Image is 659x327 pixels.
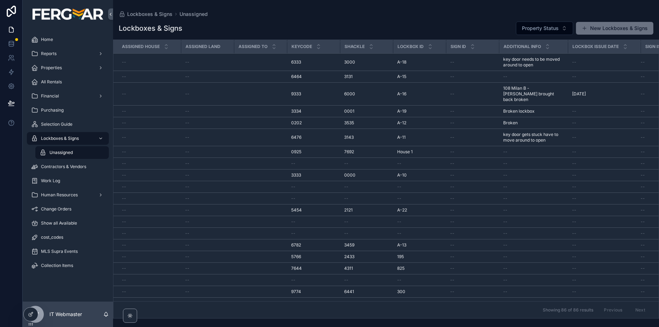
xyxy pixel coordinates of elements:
a: -- [185,184,230,190]
span: Show all Available [41,220,77,226]
a: -- [450,161,495,166]
a: -- [572,120,636,126]
span: -- [185,120,189,126]
span: -- [450,91,454,97]
span: -- [503,149,507,155]
a: -- [503,172,564,178]
span: key door needs to be moved around to open [503,57,564,68]
a: -- [185,207,230,213]
span: -- [344,161,348,166]
span: -- [185,172,189,178]
a: -- [572,161,636,166]
a: -- [185,74,230,79]
a: Lockboxes & Signs [119,11,172,18]
a: -- [397,184,442,190]
a: -- [185,254,230,260]
a: 3535 [344,120,389,126]
span: 6333 [291,59,301,65]
a: -- [503,184,564,190]
a: -- [185,59,230,65]
span: -- [122,219,126,225]
span: -- [122,149,126,155]
span: -- [122,172,126,178]
span: 0000 [344,172,355,178]
span: -- [122,135,126,140]
a: 5454 [291,207,336,213]
span: -- [572,184,576,190]
span: House 1 [397,149,413,155]
a: -- [185,196,230,201]
span: 0001 [344,108,354,114]
span: 3143 [344,135,354,140]
a: -- [344,231,389,236]
a: Contractors & Vendors [27,160,109,173]
span: -- [572,74,576,79]
span: -- [450,120,454,126]
a: -- [185,91,230,97]
a: 0202 [291,120,336,126]
span: -- [572,231,576,236]
span: -- [572,219,576,225]
span: 108 Milan B - [PERSON_NAME] brought back broken [503,85,564,102]
span: 7692 [344,149,354,155]
span: 9333 [291,91,301,97]
a: Home [27,33,109,46]
span: -- [291,184,295,190]
button: New Lockboxes & Signs [576,22,653,35]
span: -- [122,161,126,166]
span: Contractors & Vendors [41,164,86,170]
a: -- [344,196,389,201]
span: 5454 [291,207,302,213]
a: A-18 [397,59,442,65]
a: -- [122,149,177,155]
span: -- [503,242,507,248]
a: -- [122,108,177,114]
a: 0925 [291,149,336,155]
a: Change Orders [27,203,109,215]
span: -- [572,172,576,178]
a: -- [397,219,442,225]
span: -- [641,207,645,213]
span: -- [503,74,507,79]
a: 2121 [344,207,389,213]
a: [DATE] [572,91,636,97]
a: -- [344,161,389,166]
a: Reports [27,47,109,60]
div: scrollable content [23,28,113,281]
span: -- [291,231,295,236]
span: -- [450,74,454,79]
a: -- [450,149,495,155]
span: -- [185,196,189,201]
span: Lockboxes & Signs [127,11,172,18]
span: -- [641,135,645,140]
a: -- [122,254,177,260]
span: key door gets stuck have to move around to open [503,132,564,143]
a: -- [503,231,564,236]
a: -- [503,219,564,225]
a: -- [450,74,495,79]
a: -- [572,108,636,114]
a: Properties [27,61,109,74]
span: -- [397,196,401,201]
span: -- [641,196,645,201]
a: 7692 [344,149,389,155]
a: -- [122,135,177,140]
span: Lockboxes & Signs [41,136,79,141]
a: Broken lockbox [503,108,564,114]
a: 6476 [291,135,336,140]
a: -- [122,172,177,178]
span: -- [291,196,295,201]
span: 3535 [344,120,354,126]
span: -- [450,242,454,248]
a: -- [572,172,636,178]
a: 6333 [291,59,336,65]
a: A-22 [397,207,442,213]
a: -- [185,231,230,236]
span: A-12 [397,120,406,126]
span: -- [122,120,126,126]
span: -- [291,161,295,166]
span: Change Orders [41,206,71,212]
span: -- [503,231,507,236]
a: -- [122,184,177,190]
span: -- [572,120,576,126]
